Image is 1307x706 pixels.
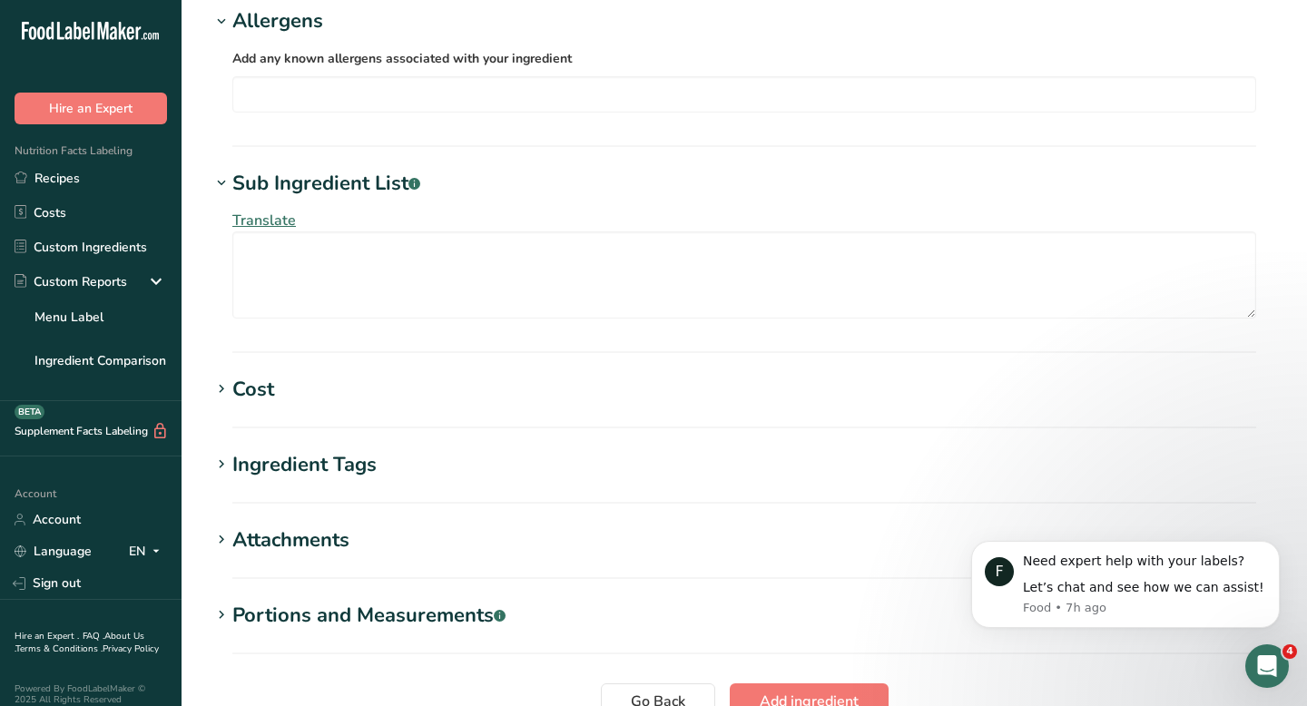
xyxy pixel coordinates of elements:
span: Translate [232,211,296,230]
span: Add any known allergens associated with your ingredient [232,50,572,67]
button: Hire an Expert [15,93,167,124]
div: Attachments [232,525,349,555]
div: Ingredient Tags [232,450,377,480]
a: Privacy Policy [103,642,159,655]
a: FAQ . [83,630,104,642]
div: Sub Ingredient List [232,169,420,199]
div: EN [129,541,167,563]
div: Allergens [232,6,323,36]
div: Portions and Measurements [232,601,506,631]
a: Terms & Conditions . [15,642,103,655]
div: BETA [15,405,44,419]
iframe: Intercom notifications message [944,514,1307,657]
div: Powered By FoodLabelMaker © 2025 All Rights Reserved [15,683,167,705]
span: 4 [1282,644,1297,659]
a: Hire an Expert . [15,630,79,642]
a: About Us . [15,630,144,655]
div: Cost [232,375,274,405]
div: Custom Reports [15,272,127,291]
iframe: Intercom live chat [1245,644,1289,688]
a: Language [15,535,92,567]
